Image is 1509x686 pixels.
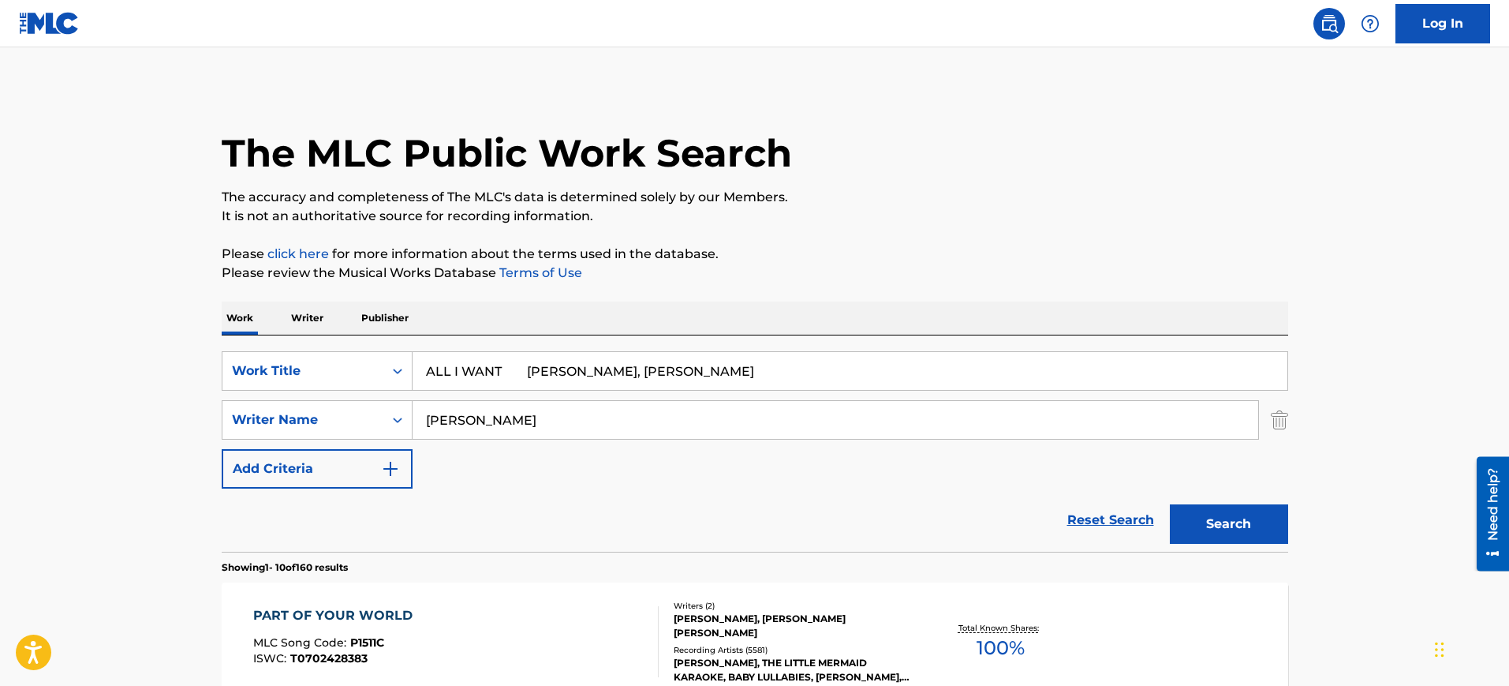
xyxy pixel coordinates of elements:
[253,606,420,625] div: PART OF YOUR WORLD
[1361,14,1380,33] img: help
[1435,626,1444,673] div: Drag
[674,600,912,612] div: Writers ( 2 )
[222,207,1288,226] p: It is not an authoritative source for recording information.
[1430,610,1509,686] iframe: Chat Widget
[232,362,374,380] div: Work Title
[1465,457,1509,572] iframe: Resource Center
[350,635,384,650] span: P1511C
[1059,503,1162,538] a: Reset Search
[253,635,350,650] span: MLC Song Code :
[1395,4,1490,43] a: Log In
[1320,14,1339,33] img: search
[267,246,329,261] a: click here
[222,560,348,575] p: Showing 1 - 10 of 160 results
[1271,400,1288,440] img: Delete Criterion
[357,302,413,335] p: Publisher
[1170,504,1288,544] button: Search
[290,651,368,665] span: T0702428383
[674,644,912,656] div: Recording Artists ( 5581 )
[1313,8,1345,39] a: Public Search
[222,245,1288,264] p: Please for more information about the terms used in the database.
[17,11,39,84] div: Need help?
[222,449,413,489] button: Add Criteria
[958,622,1043,634] p: Total Known Shares:
[1354,8,1386,39] div: Help
[222,302,258,335] p: Work
[674,612,912,640] div: [PERSON_NAME], [PERSON_NAME] [PERSON_NAME]
[253,651,290,665] span: ISWC :
[977,634,1025,662] span: 100 %
[381,459,400,478] img: 9d2ae6d4665cec9f34b9.svg
[496,265,582,280] a: Terms of Use
[19,12,80,35] img: MLC Logo
[222,351,1288,552] form: Search Form
[674,656,912,684] div: [PERSON_NAME], THE LITTLE MERMAID KARAOKE, BABY LULLABIES, [PERSON_NAME], HALLE
[222,129,792,177] h1: The MLC Public Work Search
[286,302,328,335] p: Writer
[222,264,1288,283] p: Please review the Musical Works Database
[232,410,374,429] div: Writer Name
[222,188,1288,207] p: The accuracy and completeness of The MLC's data is determined solely by our Members.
